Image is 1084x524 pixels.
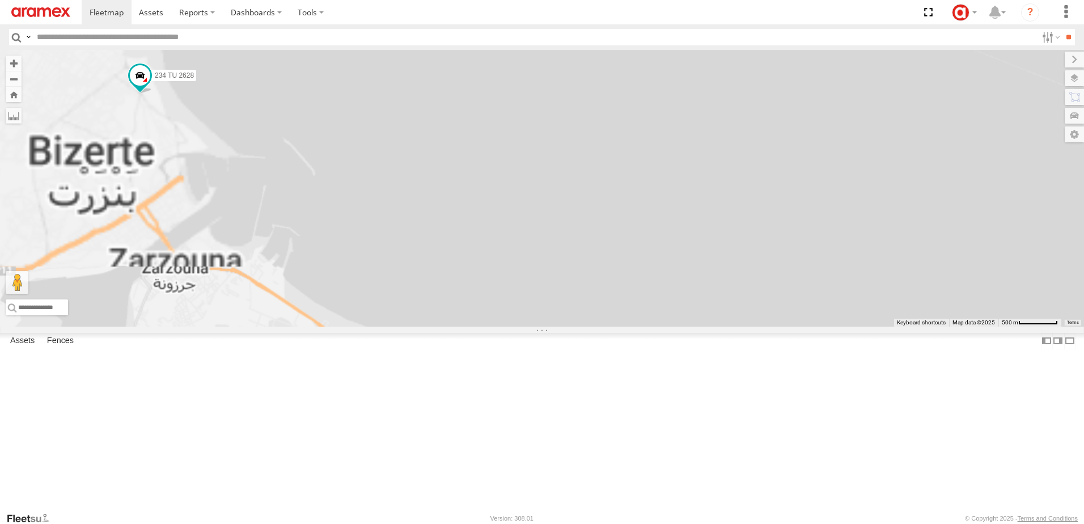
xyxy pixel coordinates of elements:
[998,319,1061,327] button: Map Scale: 500 m per 66 pixels
[1002,319,1018,326] span: 500 m
[1052,333,1064,349] label: Dock Summary Table to the Right
[1065,126,1084,142] label: Map Settings
[1038,29,1062,45] label: Search Filter Options
[6,87,22,102] button: Zoom Home
[155,72,194,80] span: 234 TU 2628
[6,71,22,87] button: Zoom out
[5,333,40,349] label: Assets
[6,513,58,524] a: Visit our Website
[41,333,79,349] label: Fences
[1041,333,1052,349] label: Dock Summary Table to the Left
[6,108,22,124] label: Measure
[490,515,533,522] div: Version: 308.01
[948,4,981,21] div: Tarek Benrhima
[11,7,70,17] img: aramex-logo.svg
[6,271,28,294] button: Drag Pegman onto the map to open Street View
[1064,333,1075,349] label: Hide Summary Table
[24,29,33,45] label: Search Query
[952,319,995,326] span: Map data ©2025
[1021,3,1039,22] i: ?
[1018,515,1078,522] a: Terms and Conditions
[965,515,1078,522] div: © Copyright 2025 -
[1067,320,1079,325] a: Terms (opens in new tab)
[897,319,946,327] button: Keyboard shortcuts
[6,56,22,71] button: Zoom in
